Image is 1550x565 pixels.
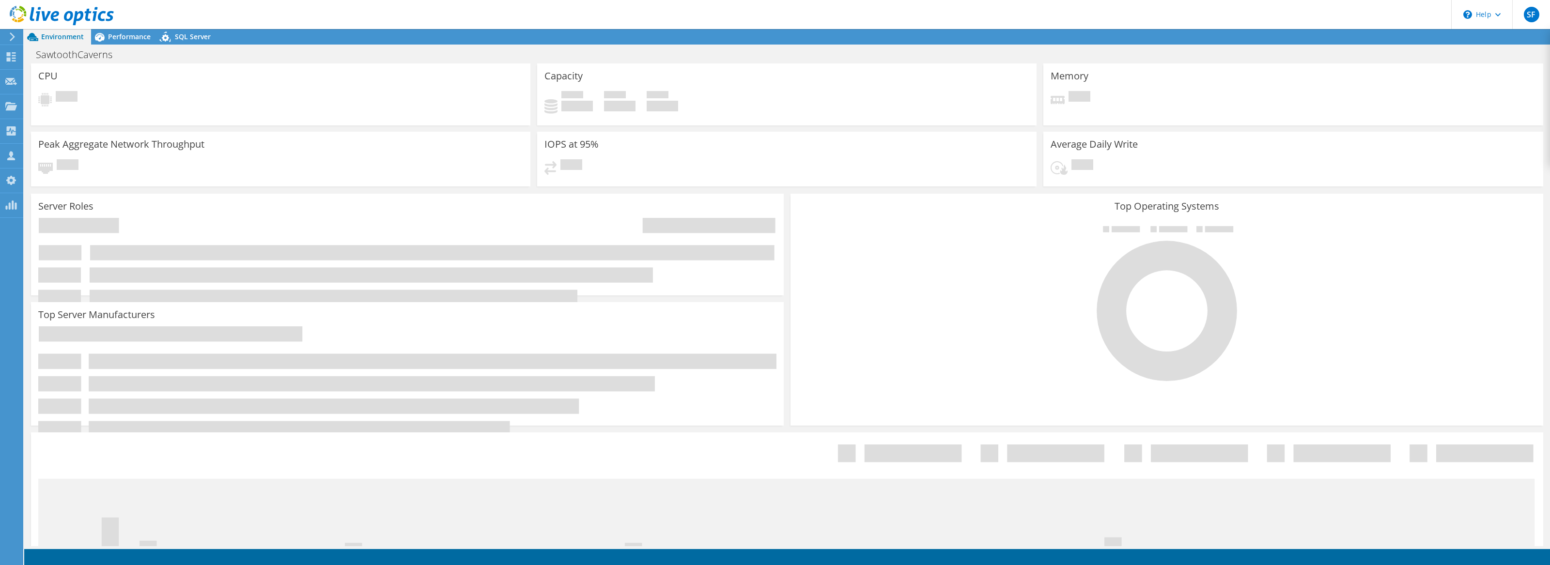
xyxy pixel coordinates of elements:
[798,201,1536,212] h3: Top Operating Systems
[1069,91,1090,104] span: Pending
[1463,10,1472,19] svg: \n
[604,91,626,101] span: Free
[38,309,155,320] h3: Top Server Manufacturers
[38,71,58,81] h3: CPU
[1524,7,1539,22] span: SF
[38,139,204,150] h3: Peak Aggregate Network Throughput
[41,32,84,41] span: Environment
[544,71,583,81] h3: Capacity
[1051,139,1138,150] h3: Average Daily Write
[544,139,599,150] h3: IOPS at 95%
[57,159,78,172] span: Pending
[560,159,582,172] span: Pending
[1071,159,1093,172] span: Pending
[108,32,151,41] span: Performance
[1051,71,1088,81] h3: Memory
[647,101,678,111] h4: 0 GiB
[561,101,593,111] h4: 0 GiB
[561,91,583,101] span: Used
[604,101,635,111] h4: 0 GiB
[38,201,93,212] h3: Server Roles
[56,91,77,104] span: Pending
[175,32,211,41] span: SQL Server
[647,91,668,101] span: Total
[31,49,127,60] h1: SawtoothCaverns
